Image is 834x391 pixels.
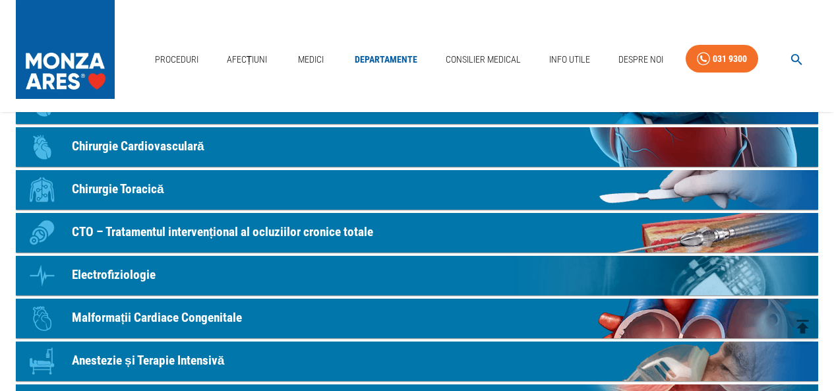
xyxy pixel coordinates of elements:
a: IconAnestezie și Terapie Intensivă [16,342,818,381]
a: IconCTO – Tratamentul intervențional al ocluziilor cronice totale [16,213,818,253]
div: Icon [22,170,62,210]
div: Icon [22,213,62,253]
a: IconChirurgie Cardiovasculară [16,127,818,167]
button: delete [785,309,821,345]
div: Icon [22,299,62,338]
p: Anestezie și Terapie Intensivă [72,351,224,371]
a: Proceduri [150,46,204,73]
div: Icon [22,342,62,381]
a: Medici [290,46,332,73]
a: IconElectrofiziologie [16,256,818,295]
p: Electrofiziologie [72,266,156,285]
div: 031 9300 [713,51,747,67]
a: Departamente [349,46,423,73]
a: Despre Noi [613,46,669,73]
a: IconMalformații Cardiace Congenitale [16,299,818,338]
a: Consilier Medical [440,46,526,73]
div: Icon [22,256,62,295]
p: Chirurgie Toracică [72,180,164,199]
a: Info Utile [544,46,595,73]
a: Afecțiuni [222,46,273,73]
div: Icon [22,127,62,167]
a: 031 9300 [686,45,758,73]
p: Chirurgie Cardiovasculară [72,137,204,156]
a: IconChirurgie Toracică [16,170,818,210]
p: Malformații Cardiace Congenitale [72,309,242,328]
p: CTO – Tratamentul intervențional al ocluziilor cronice totale [72,223,373,242]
